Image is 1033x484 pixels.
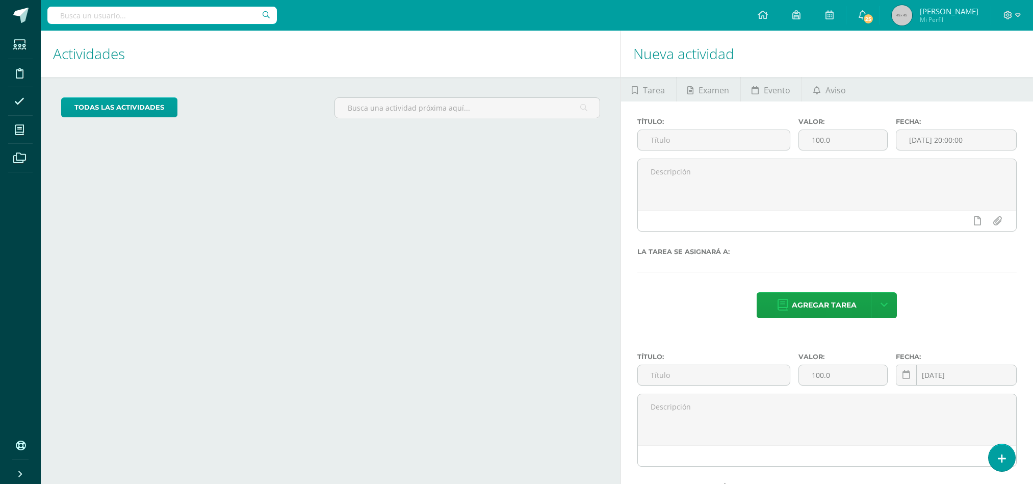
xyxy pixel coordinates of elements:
[920,6,978,16] span: [PERSON_NAME]
[798,118,887,125] label: Valor:
[896,130,1017,150] input: Fecha de entrega
[799,365,887,385] input: Puntos máximos
[699,78,729,103] span: Examen
[637,353,791,361] label: Título:
[47,7,277,24] input: Busca un usuario...
[621,77,676,101] a: Tarea
[896,365,1017,385] input: Fecha de entrega
[863,13,874,24] span: 25
[637,248,1017,256] label: La tarea se asignará a:
[802,77,857,101] a: Aviso
[892,5,912,26] img: 45x45
[637,118,791,125] label: Título:
[792,293,857,318] span: Agregar tarea
[633,31,1021,77] h1: Nueva actividad
[741,77,802,101] a: Evento
[638,365,790,385] input: Título
[677,77,740,101] a: Examen
[764,78,790,103] span: Evento
[825,78,846,103] span: Aviso
[335,98,599,118] input: Busca una actividad próxima aquí...
[643,78,665,103] span: Tarea
[896,353,1017,361] label: Fecha:
[53,31,608,77] h1: Actividades
[799,130,887,150] input: Puntos máximos
[798,353,887,361] label: Valor:
[61,97,177,117] a: todas las Actividades
[920,15,978,24] span: Mi Perfil
[638,130,790,150] input: Título
[896,118,1017,125] label: Fecha:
